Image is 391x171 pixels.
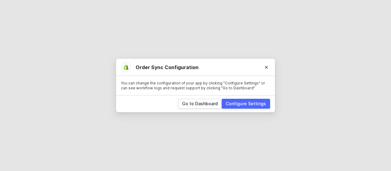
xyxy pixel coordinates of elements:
[222,99,270,109] button: Configure Settings
[182,101,218,107] div: Go to Dashboard
[226,101,266,107] div: Configure Settings
[121,81,270,90] p: You can change the configuration of your app by clicking "Configure Settings" or can see workflow...
[123,65,129,70] img: integration-icon
[121,62,270,72] div: Order Sync Configuration
[258,59,275,76] button: Close
[178,99,222,109] button: Go to Dashboard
